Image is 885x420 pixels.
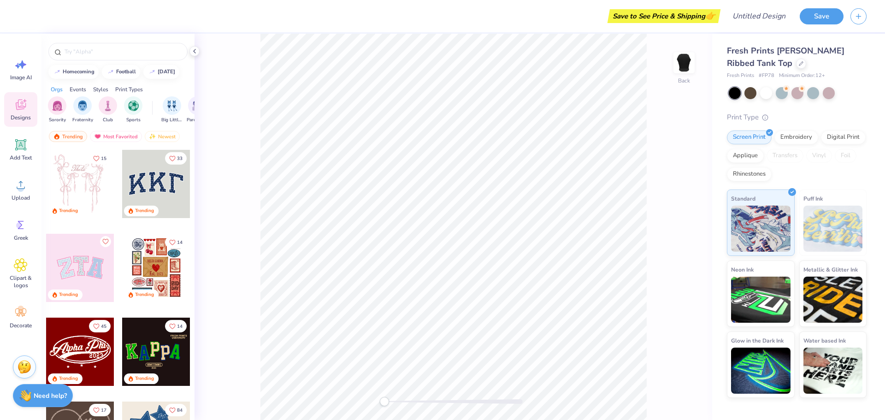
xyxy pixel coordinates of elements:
[731,206,791,252] img: Standard
[101,156,106,161] span: 15
[187,96,208,124] div: filter for Parent's Weekend
[90,131,142,142] div: Most Favorited
[126,117,141,124] span: Sports
[101,324,106,329] span: 45
[731,265,754,274] span: Neon Ink
[803,277,863,323] img: Metallic & Glitter Ink
[727,167,772,181] div: Rhinestones
[731,336,784,345] span: Glow in the Dark Ink
[177,156,183,161] span: 33
[48,96,66,124] div: filter for Sorority
[177,240,183,245] span: 14
[731,348,791,394] img: Glow in the Dark Ink
[731,277,791,323] img: Neon Ink
[803,194,823,203] span: Puff Ink
[705,10,715,21] span: 👉
[101,408,106,413] span: 17
[767,149,803,163] div: Transfers
[128,101,139,111] img: Sports Image
[165,404,187,416] button: Like
[165,320,187,332] button: Like
[14,234,28,242] span: Greek
[149,133,156,140] img: newest.gif
[806,149,832,163] div: Vinyl
[161,96,183,124] button: filter button
[48,96,66,124] button: filter button
[10,74,32,81] span: Image AI
[610,9,718,23] div: Save to See Price & Shipping
[187,117,208,124] span: Parent's Weekend
[11,114,31,121] span: Designs
[94,133,101,140] img: most_fav.gif
[148,69,156,75] img: trend_line.gif
[803,348,863,394] img: Water based Ink
[165,236,187,248] button: Like
[821,130,866,144] div: Digital Print
[59,291,78,298] div: Trending
[99,96,117,124] div: filter for Club
[103,101,113,111] img: Club Image
[803,206,863,252] img: Puff Ink
[145,131,180,142] div: Newest
[34,391,67,400] strong: Need help?
[727,149,764,163] div: Applique
[380,397,389,406] div: Accessibility label
[727,112,867,123] div: Print Type
[725,7,793,25] input: Untitled Design
[803,336,846,345] span: Water based Ink
[731,194,755,203] span: Standard
[779,72,825,80] span: Minimum Order: 12 +
[53,133,60,140] img: trending.gif
[72,96,93,124] div: filter for Fraternity
[800,8,844,24] button: Save
[103,117,113,124] span: Club
[49,117,66,124] span: Sorority
[59,207,78,214] div: Trending
[177,324,183,329] span: 14
[803,265,858,274] span: Metallic & Glitter Ink
[12,194,30,201] span: Upload
[161,96,183,124] div: filter for Big Little Reveal
[759,72,774,80] span: # FP78
[102,65,140,79] button: football
[187,96,208,124] button: filter button
[115,85,143,94] div: Print Types
[10,322,32,329] span: Decorate
[727,130,772,144] div: Screen Print
[89,152,111,165] button: Like
[10,154,32,161] span: Add Text
[135,207,154,214] div: Trending
[678,77,690,85] div: Back
[49,131,87,142] div: Trending
[675,53,693,72] img: Back
[59,375,78,382] div: Trending
[93,85,108,94] div: Styles
[135,291,154,298] div: Trending
[51,85,63,94] div: Orgs
[165,152,187,165] button: Like
[107,69,114,75] img: trend_line.gif
[158,69,175,74] div: halloween
[192,101,203,111] img: Parent's Weekend Image
[835,149,856,163] div: Foil
[135,375,154,382] div: Trending
[99,96,117,124] button: filter button
[52,101,63,111] img: Sorority Image
[100,236,111,247] button: Like
[124,96,142,124] button: filter button
[167,101,177,111] img: Big Little Reveal Image
[72,117,93,124] span: Fraternity
[727,45,844,69] span: Fresh Prints [PERSON_NAME] Ribbed Tank Top
[72,96,93,124] button: filter button
[89,320,111,332] button: Like
[48,65,99,79] button: homecoming
[53,69,61,75] img: trend_line.gif
[177,408,183,413] span: 84
[89,404,111,416] button: Like
[727,72,754,80] span: Fresh Prints
[161,117,183,124] span: Big Little Reveal
[116,69,136,74] div: football
[63,69,94,74] div: homecoming
[6,274,36,289] span: Clipart & logos
[77,101,88,111] img: Fraternity Image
